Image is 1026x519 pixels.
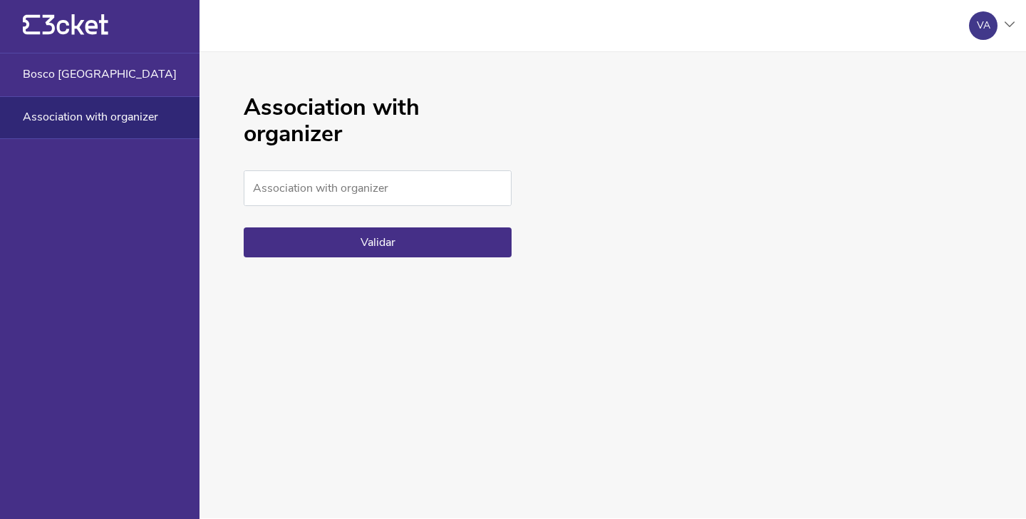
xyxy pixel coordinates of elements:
[244,95,512,148] h1: Association with organizer
[244,227,512,257] button: Validar
[23,68,177,81] span: Bosco [GEOGRAPHIC_DATA]
[23,15,40,35] g: {' '}
[977,20,990,31] div: VA
[23,29,108,38] a: {' '}
[244,170,512,206] input: Association with organizer
[23,111,158,123] span: Association with organizer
